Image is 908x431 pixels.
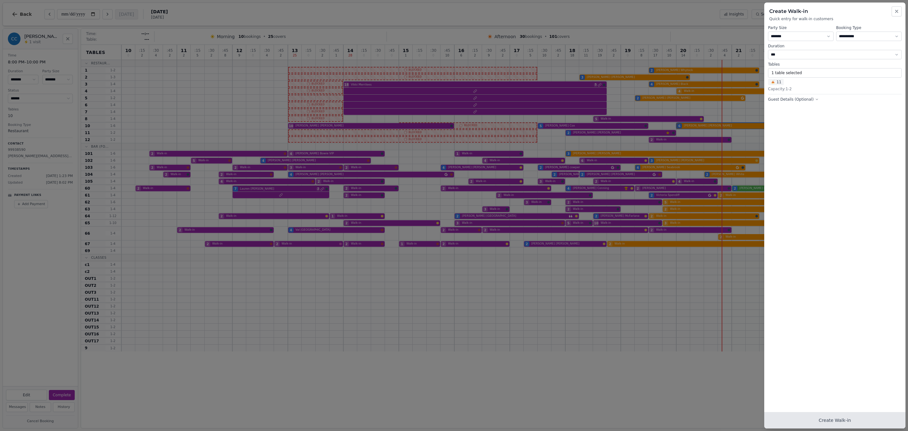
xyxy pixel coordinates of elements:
[836,25,902,30] label: Booking Type
[768,25,834,30] label: Party Size
[768,44,902,49] label: Duration
[769,8,900,15] h2: Create Walk-in
[769,16,900,21] p: Quick entry for walk-in customers
[764,412,905,428] button: Create Walk-in
[768,97,819,102] button: Guest Details (Optional)
[768,68,902,78] button: 1 table selected
[768,62,902,67] label: Tables
[768,86,902,92] div: Capacity: 1 - 2
[771,80,775,85] span: 🍝
[768,79,784,85] span: 11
